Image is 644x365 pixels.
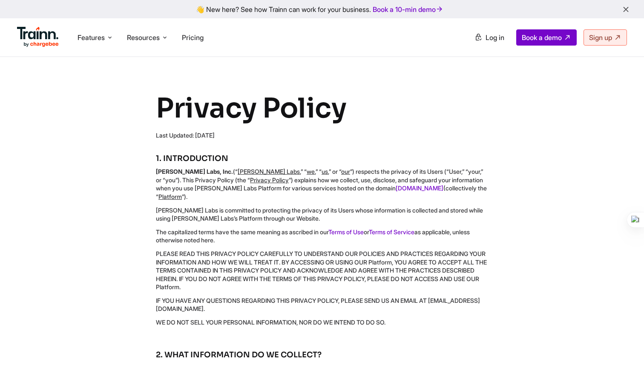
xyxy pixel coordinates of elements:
[156,167,488,201] p: (“ ,” “ ,” “ ,” or “ ”) respects the privacy of its Users (“User,” “your,” or “you”). This Privac...
[5,5,639,13] div: 👋 New here? See how Trainn can work for your business.
[307,168,315,175] u: we
[522,33,562,42] span: Book a demo
[156,168,233,175] b: [PERSON_NAME] Labs, Inc.
[158,193,182,200] u: Platform
[182,33,204,42] a: Pricing
[516,29,577,46] a: Book a demo
[156,318,488,327] p: WE DO NOT SELL YOUR PERSONAL INFORMATION, NOR DO WE INTEND TO DO SO.
[328,228,364,236] a: Terms of Use
[156,153,488,164] h5: 1. INTRODUCTION
[250,176,289,184] u: Privacy Policy
[396,184,443,192] a: [DOMAIN_NAME]
[156,228,488,244] p: The capitalized terms have the same meaning as ascribed in our or as applicable, unless otherwise...
[156,296,488,313] p: IF YOU HAVE ANY QUESTIONS REGARDING THIS PRIVACY POLICY, PLEASE SEND US AN EMAIL AT [EMAIL_ADDRES...
[369,228,414,236] a: Terms of Service
[486,33,504,42] span: Log in
[127,33,160,42] span: Resources
[371,3,445,15] a: Book a 10-min demo
[17,27,59,47] img: Trainn Logo
[156,206,488,223] p: [PERSON_NAME] Labs is committed to protecting the privacy of its Users whose information is colle...
[322,168,328,175] u: us
[341,168,350,175] u: our
[156,350,488,360] h5: 2. WHAT INFORMATION DO WE COLLECT?
[238,168,300,175] u: [PERSON_NAME] Labs
[156,250,488,291] p: PLEASE READ THIS PRIVACY POLICY CAREFULLY TO UNDERSTAND OUR POLICIES AND PRACTICES REGARDING YOUR...
[584,29,627,46] a: Sign up
[78,33,105,42] span: Features
[589,33,612,42] span: Sign up
[469,30,509,45] a: Log in
[156,131,488,140] div: Last Updated: [DATE]
[156,91,488,126] h1: Privacy Policy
